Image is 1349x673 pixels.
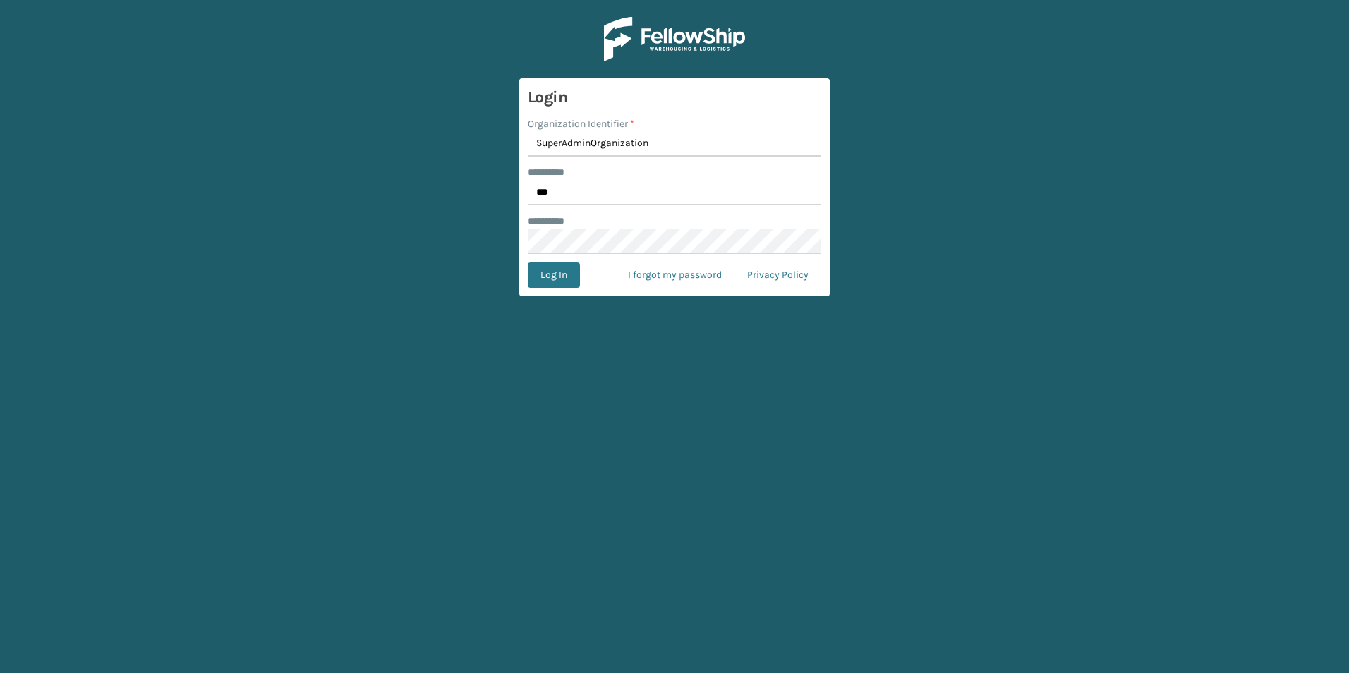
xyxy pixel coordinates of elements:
a: I forgot my password [615,262,734,288]
a: Privacy Policy [734,262,821,288]
label: Organization Identifier [528,116,634,131]
button: Log In [528,262,580,288]
h3: Login [528,87,821,108]
img: Logo [604,17,745,61]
